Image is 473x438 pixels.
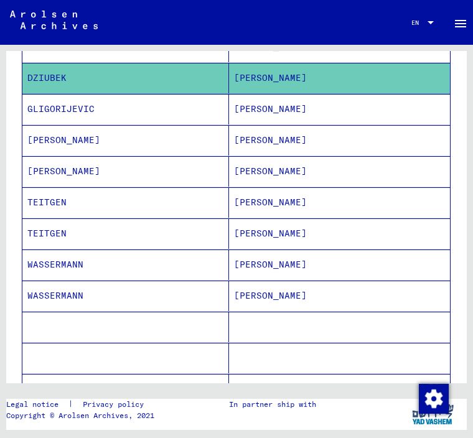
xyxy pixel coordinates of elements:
p: Copyright © Arolsen Archives, 2021 [6,410,159,421]
mat-cell: [PERSON_NAME] [229,249,450,280]
p: In partner ship with [229,399,316,410]
mat-cell: [PERSON_NAME] [229,94,450,124]
mat-cell: TEITGEN [22,187,229,218]
button: Toggle sidenav [448,10,473,35]
mat-cell: [PERSON_NAME] [22,125,229,156]
mat-cell: [PERSON_NAME] [229,63,450,93]
span: EN [411,19,425,26]
a: Legal notice [6,399,68,410]
mat-cell: TEITGEN [22,218,229,249]
mat-cell: [PERSON_NAME] [229,125,450,156]
mat-cell: WASSERMANN [22,281,229,311]
img: Arolsen_neg.svg [10,11,98,29]
div: | [6,399,159,410]
mat-cell: GLIGORIJEVIC [22,94,229,124]
mat-cell: WASSERMANN [22,249,229,280]
mat-cell: [PERSON_NAME] [229,187,450,218]
mat-cell: [PERSON_NAME] [229,281,450,311]
img: Change consent [419,384,449,414]
div: Change consent [418,383,448,413]
a: Privacy policy [73,399,159,410]
mat-cell: [PERSON_NAME] [229,218,450,249]
mat-cell: [PERSON_NAME] [229,156,450,187]
mat-cell: [PERSON_NAME] [22,156,229,187]
mat-icon: Side nav toggle icon [453,16,468,31]
img: yv_logo.png [410,399,456,430]
mat-cell: DZIUBEK [22,63,229,93]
